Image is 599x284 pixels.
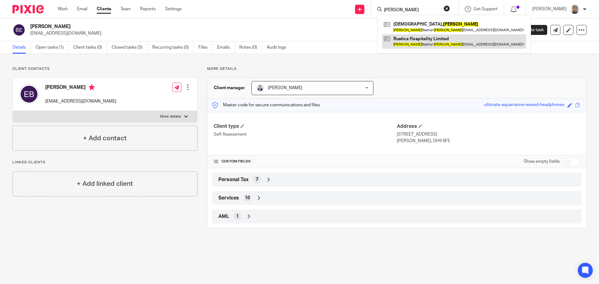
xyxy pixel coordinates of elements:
label: Show empty fields [524,158,560,165]
span: 10 [245,195,250,201]
p: [EMAIL_ADDRESS][DOMAIN_NAME] [30,30,502,36]
a: Emails [217,41,235,54]
span: [PERSON_NAME] [268,86,302,90]
p: Linked clients [12,160,197,165]
img: Pixie [12,5,44,13]
h4: CUSTOM FIELDS [214,159,397,164]
a: Client tasks (0) [73,41,107,54]
input: Search [383,7,440,13]
a: Notes (0) [239,41,262,54]
i: Primary [89,84,95,90]
p: More details [160,114,181,119]
a: Email [77,6,87,12]
img: svg%3E [12,23,26,36]
h4: + Add linked client [77,179,133,189]
a: Audit logs [267,41,291,54]
a: Clients [97,6,111,12]
a: Details [12,41,31,54]
img: Sara%20Zdj%C4%99cie%20.jpg [570,4,580,14]
span: Get Support [474,7,498,11]
a: Open tasks (1) [36,41,69,54]
span: Services [218,195,239,201]
p: [STREET_ADDRESS] [397,131,580,137]
a: Recurring tasks (0) [152,41,194,54]
p: [EMAIL_ADDRESS][DOMAIN_NAME] [45,98,116,104]
h4: Address [397,123,580,130]
a: Closed tasks (5) [112,41,148,54]
h4: Client type [214,123,397,130]
p: Client contacts [12,66,197,71]
p: Master code for secure communications and files [212,102,320,108]
h4: [PERSON_NAME] [45,84,116,92]
p: [PERSON_NAME], DH9 8FE [397,138,580,144]
button: Clear [444,5,450,12]
p: [PERSON_NAME] [532,6,567,12]
span: Personal Tax [218,176,249,183]
a: Team [120,6,131,12]
span: 1 [236,213,239,219]
a: Work [58,6,68,12]
div: ultimate-aquamarine-waved-headphones [484,102,564,109]
a: Reports [140,6,156,12]
h4: + Add contact [83,133,127,143]
img: svg%3E [19,84,39,104]
p: Self Assessment [214,131,397,137]
span: 7 [256,176,258,183]
span: AML [218,213,229,220]
img: LinkedIn%20Profile.jpeg [256,84,264,92]
a: Files [198,41,212,54]
h3: Client manager [214,85,245,91]
a: Settings [165,6,182,12]
h2: [PERSON_NAME] [30,23,407,30]
p: More details [207,66,587,71]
